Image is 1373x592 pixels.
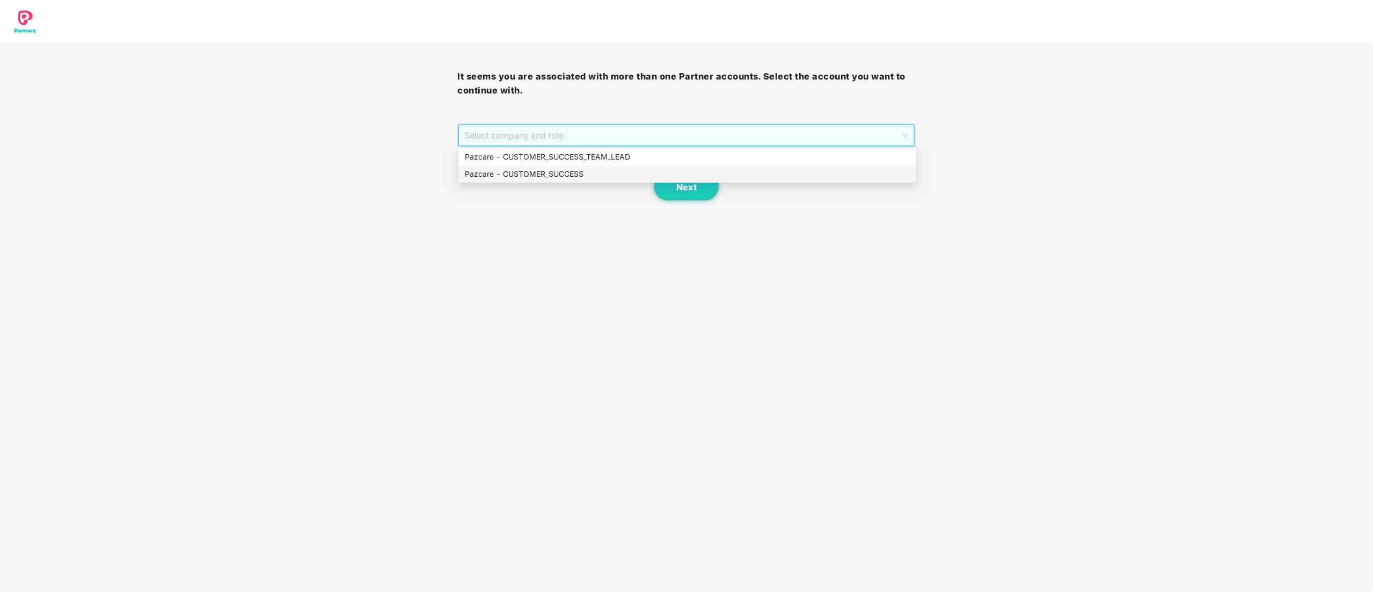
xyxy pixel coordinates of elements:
[458,148,916,165] div: Pazcare - CUSTOMER_SUCCESS_TEAM_LEAD
[465,168,910,180] div: Pazcare - CUSTOMER_SUCCESS
[654,174,719,200] button: Next
[465,125,909,146] span: Select company and role
[458,165,916,183] div: Pazcare - CUSTOMER_SUCCESS
[458,70,916,97] h3: It seems you are associated with more than one Partner accounts. Select the account you want to c...
[465,151,910,163] div: Pazcare - CUSTOMER_SUCCESS_TEAM_LEAD
[676,182,697,192] span: Next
